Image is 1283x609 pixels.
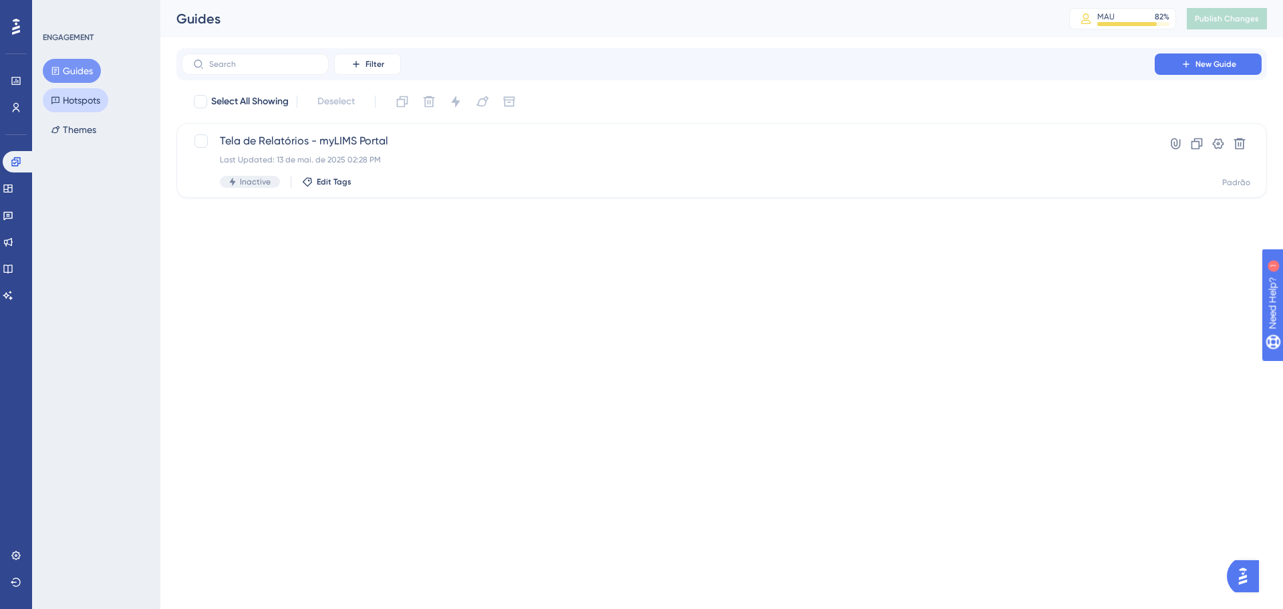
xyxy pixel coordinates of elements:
[240,176,271,187] span: Inactive
[317,176,351,187] span: Edit Tags
[1155,53,1262,75] button: New Guide
[220,133,1117,149] span: Tela de Relatórios - myLIMS Portal
[176,9,1036,28] div: Guides
[211,94,289,110] span: Select All Showing
[43,118,104,142] button: Themes
[209,59,317,69] input: Search
[1195,13,1259,24] span: Publish Changes
[317,94,355,110] span: Deselect
[43,88,108,112] button: Hotspots
[1155,11,1169,22] div: 82 %
[366,59,384,70] span: Filter
[43,59,101,83] button: Guides
[305,90,367,114] button: Deselect
[31,3,84,19] span: Need Help?
[220,154,1117,165] div: Last Updated: 13 de mai. de 2025 02:28 PM
[43,32,94,43] div: ENGAGEMENT
[93,7,97,17] div: 1
[1227,556,1267,596] iframe: UserGuiding AI Assistant Launcher
[302,176,351,187] button: Edit Tags
[1195,59,1236,70] span: New Guide
[1097,11,1115,22] div: MAU
[1187,8,1267,29] button: Publish Changes
[1222,177,1250,188] div: Padrão
[334,53,401,75] button: Filter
